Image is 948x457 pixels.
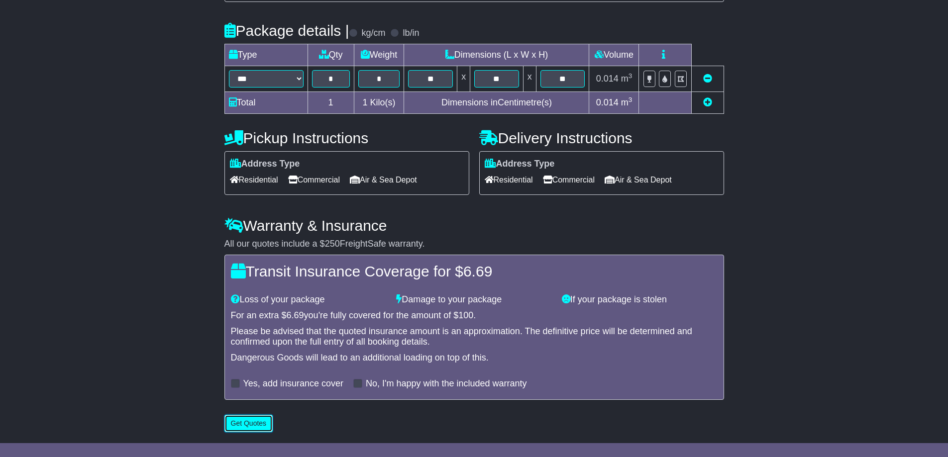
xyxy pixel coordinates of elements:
span: Air & Sea Depot [605,172,672,187]
td: Total [224,92,308,114]
span: m [621,97,632,107]
span: 250 [325,239,340,249]
td: x [457,66,470,92]
label: No, I'm happy with the included warranty [366,378,527,389]
td: Kilo(s) [354,92,404,114]
h4: Transit Insurance Coverage for $ [231,263,718,279]
div: Damage to your package [391,294,557,305]
span: 100 [458,310,473,320]
td: Dimensions in Centimetre(s) [404,92,589,114]
span: 1 [362,97,367,107]
td: Qty [308,44,354,66]
a: Add new item [703,97,712,107]
div: Loss of your package [226,294,392,305]
td: Dimensions (L x W x H) [404,44,589,66]
span: Residential [230,172,278,187]
td: x [523,66,536,92]
span: m [621,74,632,84]
a: Remove this item [703,74,712,84]
h4: Delivery Instructions [479,130,724,146]
h4: Pickup Instructions [224,130,469,146]
div: For an extra $ you're fully covered for the amount of $ . [231,310,718,321]
label: Yes, add insurance cover [243,378,343,389]
sup: 3 [629,96,632,103]
span: Air & Sea Depot [350,172,417,187]
span: Commercial [543,172,595,187]
button: Get Quotes [224,415,273,432]
td: 1 [308,92,354,114]
span: 0.014 [596,74,619,84]
span: 0.014 [596,97,619,107]
div: If your package is stolen [557,294,723,305]
span: 6.69 [463,263,492,279]
div: Please be advised that the quoted insurance amount is an approximation. The definitive price will... [231,326,718,348]
h4: Package details | [224,22,349,39]
span: Commercial [288,172,340,187]
label: lb/in [403,28,419,39]
label: Address Type [230,159,300,170]
span: Residential [485,172,533,187]
td: Weight [354,44,404,66]
sup: 3 [629,72,632,80]
h4: Warranty & Insurance [224,217,724,234]
div: Dangerous Goods will lead to an additional loading on top of this. [231,353,718,364]
td: Volume [589,44,639,66]
div: All our quotes include a $ FreightSafe warranty. [224,239,724,250]
label: Address Type [485,159,555,170]
label: kg/cm [361,28,385,39]
td: Type [224,44,308,66]
span: 6.69 [287,310,304,320]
